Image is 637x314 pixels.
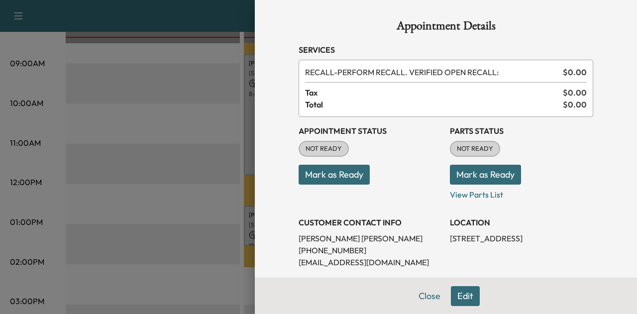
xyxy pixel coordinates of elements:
[305,66,559,78] span: PERFORM RECALL. VERIFIED OPEN RECALL:
[299,244,442,256] p: [PHONE_NUMBER]
[299,125,442,137] h3: Appointment Status
[450,165,521,185] button: Mark as Ready
[412,286,447,306] button: Close
[299,216,442,228] h3: CUSTOMER CONTACT INFO
[299,44,593,56] h3: Services
[563,66,587,78] span: $ 0.00
[451,144,499,154] span: NOT READY
[300,144,348,154] span: NOT READY
[451,286,480,306] button: Edit
[450,232,593,244] p: [STREET_ADDRESS]
[305,87,563,99] span: Tax
[563,87,587,99] span: $ 0.00
[305,99,563,110] span: Total
[299,20,593,36] h1: Appointment Details
[299,165,370,185] button: Mark as Ready
[299,256,442,268] p: [EMAIL_ADDRESS][DOMAIN_NAME]
[299,232,442,244] p: [PERSON_NAME] [PERSON_NAME]
[450,125,593,137] h3: Parts Status
[450,185,593,201] p: View Parts List
[563,99,587,110] span: $ 0.00
[450,216,593,228] h3: LOCATION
